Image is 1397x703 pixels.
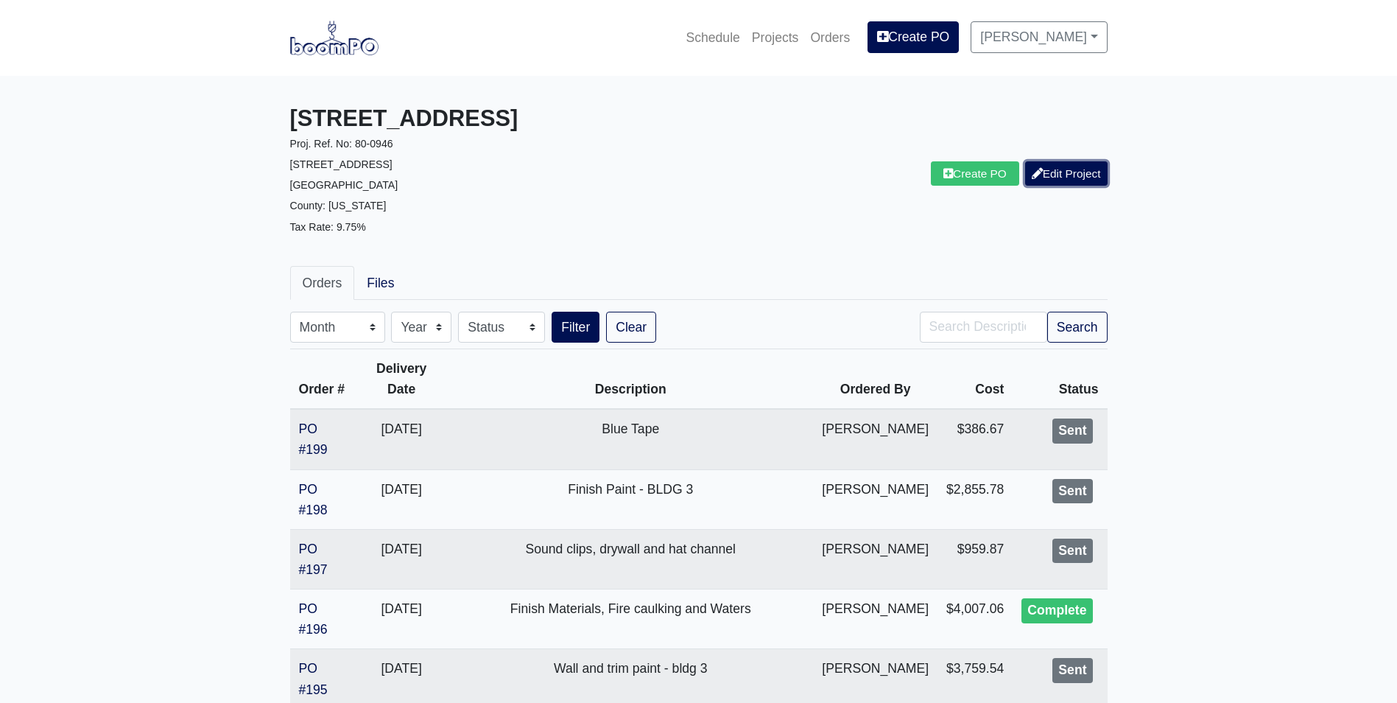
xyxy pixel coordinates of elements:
th: Description [448,349,813,410]
div: Sent [1052,658,1092,683]
th: Delivery Date [355,349,448,410]
a: Files [354,266,407,300]
td: Finish Materials, Fire caulking and Waters [448,590,813,649]
a: PO #195 [299,661,328,696]
td: Finish Paint - BLDG 3 [448,469,813,529]
a: Orders [290,266,355,300]
h3: [STREET_ADDRESS] [290,105,688,133]
a: Create PO [931,161,1019,186]
a: Orders [804,21,856,54]
input: Search [920,312,1047,343]
td: Blue Tape [448,409,813,469]
a: PO #198 [299,482,328,517]
div: Complete [1021,598,1092,623]
img: boomPO [290,21,379,55]
div: Sent [1052,419,1092,444]
small: Proj. Ref. No: 80-0946 [290,138,393,150]
small: Tax Rate: 9.75% [290,221,366,233]
td: Sound clips, drywall and hat channel [448,529,813,589]
th: Order # [290,349,356,410]
td: [DATE] [355,529,448,589]
a: [PERSON_NAME] [971,21,1107,52]
button: Search [1047,312,1108,343]
a: Schedule [680,21,745,54]
td: [PERSON_NAME] [813,529,937,589]
a: Create PO [868,21,959,52]
th: Cost [937,349,1013,410]
th: Ordered By [813,349,937,410]
small: [STREET_ADDRESS] [290,158,393,170]
button: Filter [552,312,599,343]
small: [GEOGRAPHIC_DATA] [290,179,398,191]
td: [DATE] [355,469,448,529]
td: [PERSON_NAME] [813,590,937,649]
td: [PERSON_NAME] [813,469,937,529]
div: Sent [1052,479,1092,504]
a: Projects [746,21,805,54]
small: County: [US_STATE] [290,200,387,211]
a: Edit Project [1025,161,1108,186]
td: $4,007.06 [937,590,1013,649]
td: [DATE] [355,590,448,649]
th: Status [1013,349,1107,410]
a: PO #197 [299,542,328,577]
div: Sent [1052,539,1092,564]
a: PO #199 [299,422,328,457]
td: $959.87 [937,529,1013,589]
a: Clear [606,312,656,343]
td: [PERSON_NAME] [813,409,937,469]
td: [DATE] [355,409,448,469]
a: PO #196 [299,601,328,637]
td: $2,855.78 [937,469,1013,529]
td: $386.67 [937,409,1013,469]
